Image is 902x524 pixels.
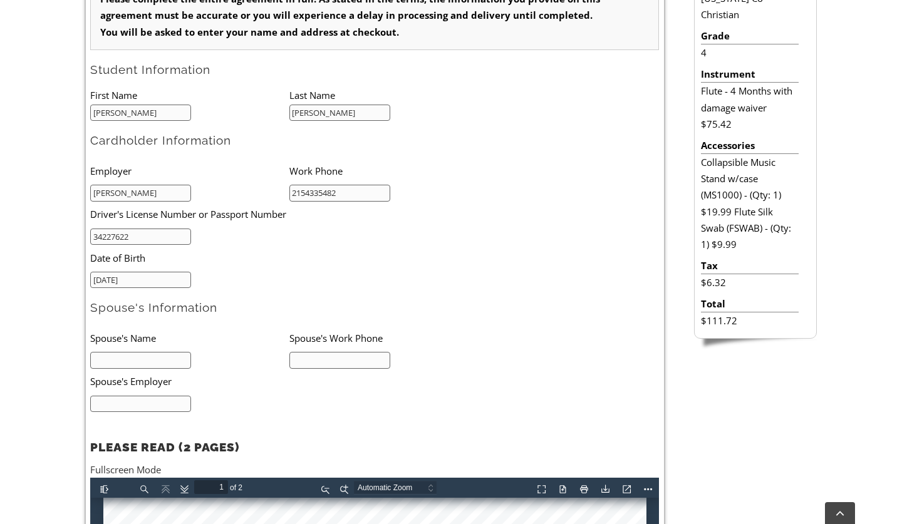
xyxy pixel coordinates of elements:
[701,295,798,312] li: Total
[701,154,798,253] li: Collapsible Music Stand w/case (MS1000) - (Qty: 1) $19.99 Flute Silk Swab (FSWAB) - (Qty: 1) $9.99
[701,137,798,154] li: Accessories
[289,325,489,351] li: Spouse's Work Phone
[90,158,289,183] li: Employer
[90,440,239,454] strong: PLEASE READ (2 PAGES)
[90,87,289,103] li: First Name
[104,3,138,16] input: Page
[289,87,489,103] li: Last Name
[701,312,798,329] li: $111.72
[694,339,817,350] img: sidebar-footer.png
[138,3,157,17] span: of 2
[701,274,798,290] li: $6.32
[90,369,448,394] li: Spouse's Employer
[90,300,659,316] h2: Spouse's Information
[90,133,659,148] h2: Cardholder Information
[701,28,798,44] li: Grade
[90,325,289,351] li: Spouse's Name
[701,257,798,274] li: Tax
[90,202,448,227] li: Driver's License Number or Passport Number
[701,66,798,83] li: Instrument
[90,463,161,476] a: Fullscreen Mode
[264,3,360,16] select: Zoom
[701,83,798,132] li: Flute - 4 Months with damage waiver $75.42
[289,158,489,183] li: Work Phone
[701,44,798,61] li: 4
[90,62,659,78] h2: Student Information
[90,245,448,270] li: Date of Birth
